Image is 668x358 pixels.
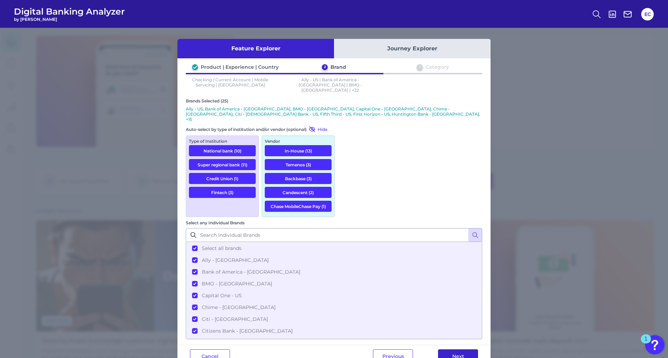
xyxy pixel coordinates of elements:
div: Type of Institution [189,139,256,144]
label: Select any Individual Brands [186,220,245,225]
div: Product | Experience | Country [201,64,279,70]
button: Backbase (3) [265,173,332,184]
button: Ally - [GEOGRAPHIC_DATA] [186,254,482,266]
button: Temenos (3) [265,159,332,170]
div: 3 [417,64,423,70]
button: Select all brands [186,242,482,254]
div: Brand [331,64,346,70]
span: by [PERSON_NAME] [14,17,125,22]
button: EC [641,8,654,20]
div: Category [426,64,449,70]
div: Vendor [265,139,332,144]
button: Capital One - US [186,290,482,301]
button: Chime - [GEOGRAPHIC_DATA] [186,301,482,313]
div: Brands Selected (25) [186,98,482,103]
span: Bank of America - [GEOGRAPHIC_DATA] [202,269,300,275]
span: Capital One - US [202,292,242,299]
button: Citizens Bank - [GEOGRAPHIC_DATA] [186,325,482,337]
button: Hide [307,126,327,133]
div: 2 [322,64,328,70]
span: Chime - [GEOGRAPHIC_DATA] [202,304,276,310]
button: Bank of America - [GEOGRAPHIC_DATA] [186,266,482,278]
button: Candescent (2) [265,187,332,198]
div: Auto-select by type of institution and/or vendor (optional) [186,126,335,133]
p: Ally - US, Bank of America - [GEOGRAPHIC_DATA], BMO - [GEOGRAPHIC_DATA], Capital One - [GEOGRAPHI... [186,106,482,122]
span: Citi - [GEOGRAPHIC_DATA] [202,316,268,322]
button: In-House (13) [265,145,332,156]
button: Feature Explorer [177,39,334,58]
div: 1 [644,339,647,348]
button: Open Resource Center, 1 new notification [645,335,665,355]
span: BMO - [GEOGRAPHIC_DATA] [202,281,272,287]
span: Ally - [GEOGRAPHIC_DATA] [202,257,269,263]
p: Checking / Current Account | Mobile Servicing | [GEOGRAPHIC_DATA] [186,77,275,93]
span: Citizens Bank - [GEOGRAPHIC_DATA] [202,328,293,334]
span: Select all brands [202,245,241,251]
button: BMO - [GEOGRAPHIC_DATA] [186,278,482,290]
button: National bank (10) [189,145,256,156]
button: Credit Union (1) [189,173,256,184]
span: Digital Banking Analyzer [14,6,125,17]
button: Fintech (3) [189,187,256,198]
button: Fifth Third - US [186,337,482,349]
button: Citi - [GEOGRAPHIC_DATA] [186,313,482,325]
p: Ally - US | Bank of America - [GEOGRAPHIC_DATA] | BMO - [GEOGRAPHIC_DATA] | +22 [286,77,375,93]
input: Search Individual Brands [186,228,482,242]
button: Chase MobileChase Pay (1) [265,201,332,212]
button: Super regional bank (11) [189,159,256,170]
button: Journey Explorer [334,39,491,58]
